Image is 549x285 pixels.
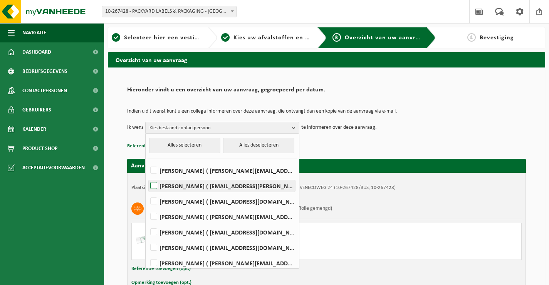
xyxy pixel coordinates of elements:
a: 1Selecteer hier een vestiging [112,33,202,42]
button: Alles selecteren [149,138,220,153]
label: [PERSON_NAME] ( [PERSON_NAME][EMAIL_ADDRESS][DOMAIN_NAME] ) [149,165,295,176]
span: Kies bestaand contactpersoon [149,122,289,134]
span: Kalender [22,120,46,139]
p: te informeren over deze aanvraag. [301,122,377,133]
strong: Plaatsingsadres: [131,185,165,190]
label: [PERSON_NAME] ( [EMAIL_ADDRESS][DOMAIN_NAME] ) [149,242,295,253]
span: Contactpersonen [22,81,67,100]
span: 2 [221,33,230,42]
span: 3 [332,33,341,42]
img: LP-SK-00500-LPE-16.png [136,227,159,250]
span: Selecteer hier een vestiging [124,35,207,41]
label: [PERSON_NAME] ( [EMAIL_ADDRESS][PERSON_NAME][DOMAIN_NAME] ) [149,180,295,192]
span: Product Shop [22,139,57,158]
label: [PERSON_NAME] ( [PERSON_NAME][EMAIL_ADDRESS][DOMAIN_NAME] ) [149,257,295,269]
span: Gebruikers [22,100,51,120]
h2: Overzicht van uw aanvraag [108,52,545,67]
strong: Aanvraag voor [DATE] [131,163,189,169]
label: [PERSON_NAME] ( [EMAIL_ADDRESS][DOMAIN_NAME] ) [149,226,295,238]
p: Indien u dit wenst kunt u een collega informeren over deze aanvraag, die ontvangt dan een kopie v... [127,109,526,114]
span: Navigatie [22,23,46,42]
button: Referentie toevoegen (opt.) [127,141,186,151]
span: Acceptatievoorwaarden [22,158,85,177]
label: [PERSON_NAME] ( [PERSON_NAME][EMAIL_ADDRESS][DOMAIN_NAME] ) [149,211,295,223]
label: [PERSON_NAME] ( [EMAIL_ADDRESS][DOMAIN_NAME] ) [149,196,295,207]
span: Overzicht van uw aanvraag [345,35,426,41]
span: Bevestiging [480,35,514,41]
span: Dashboard [22,42,51,62]
button: Alles deselecteren [223,138,294,153]
button: Referentie toevoegen (opt.) [131,264,191,274]
span: 1 [112,33,120,42]
h2: Hieronder vindt u een overzicht van uw aanvraag, gegroepeerd per datum. [127,87,526,97]
button: Kies bestaand contactpersoon [145,122,299,133]
span: 10-267428 - PACKYARD LABELS & PACKAGING - NAZARETH [102,6,237,17]
span: Kies uw afvalstoffen en recipiënten [233,35,339,41]
span: 10-267428 - PACKYARD LABELS & PACKAGING - NAZARETH [102,6,236,17]
span: Bedrijfsgegevens [22,62,67,81]
p: Ik wens [127,122,143,133]
span: 4 [467,33,476,42]
a: 2Kies uw afvalstoffen en recipiënten [221,33,311,42]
